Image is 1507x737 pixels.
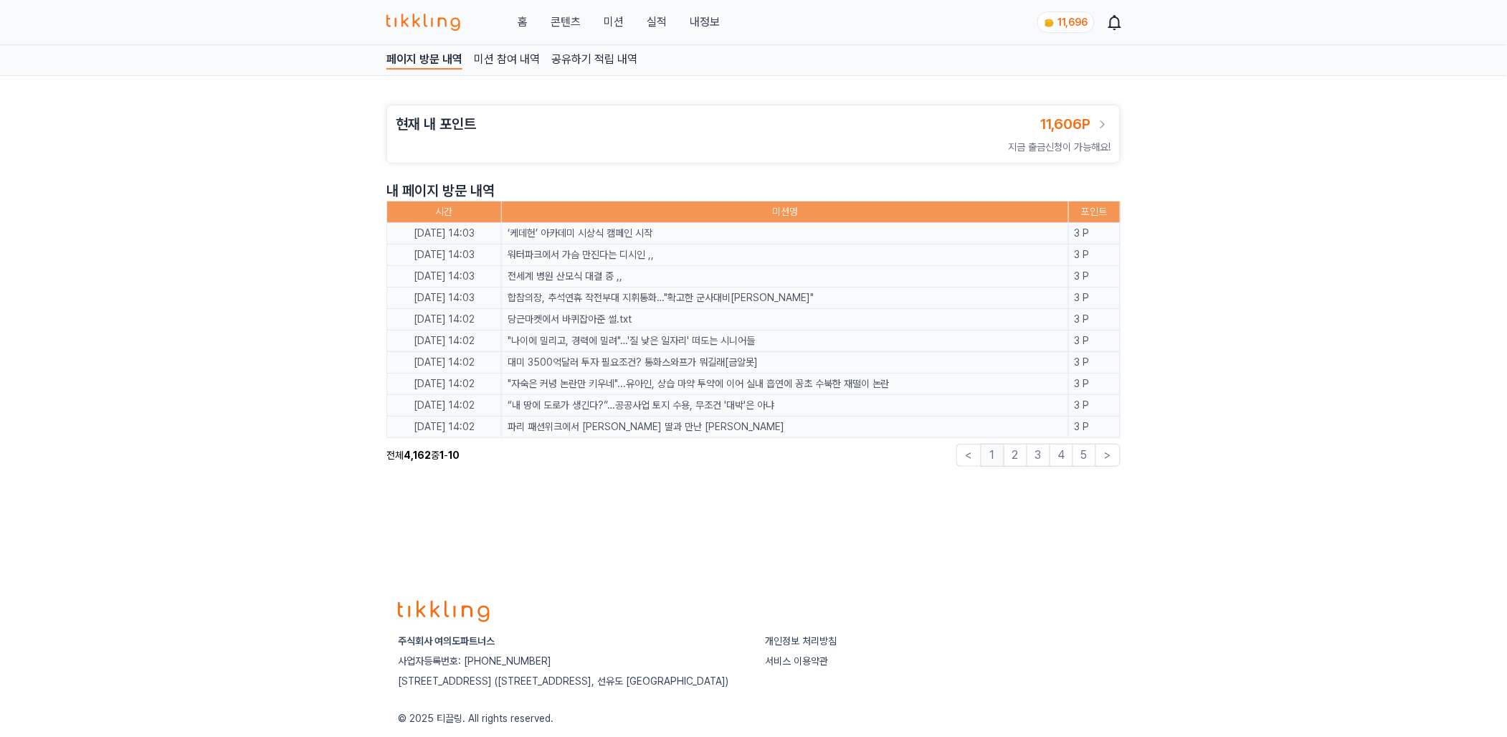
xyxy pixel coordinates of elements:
a: 대미 3500억달러 투자 필요조건? 통화스와프가 뭐길래[금알못] [508,355,1062,370]
td: 3 P [1069,223,1121,244]
h3: 현재 내 포인트 [396,114,476,134]
button: < [956,444,981,467]
p: [DATE] 14:02 [393,419,495,434]
a: 서비스 이용약관 [765,655,828,667]
th: 미션명 [502,201,1069,223]
p: [DATE] 14:03 [393,226,495,241]
p: [DATE] 14:02 [393,376,495,391]
a: 당근마켓에서 바퀴잡아준 썰.txt [508,312,1062,327]
button: > [1095,444,1121,467]
p: [DATE] 14:02 [393,398,495,413]
button: 2 [1004,444,1027,467]
button: 5 [1073,444,1095,467]
a: 합참의장, 추석연휴 작전부대 지휘통화…"확고한 군사대비[PERSON_NAME]" [508,290,1062,305]
a: 홈 [518,14,528,31]
p: © 2025 티끌링. All rights reserved. [398,711,1109,726]
p: 전체 중 - [386,448,459,462]
strong: 4,162 [404,450,431,461]
td: 3 P [1069,417,1121,438]
span: 11,606P [1041,115,1091,133]
td: 3 P [1069,309,1121,331]
a: "나이에 밀리고, 경력에 밀려"…'질 낮은 일자리' 떠도는 시니어들 [508,333,1062,348]
a: 11,606P [1041,114,1111,134]
p: 사업자등록번호: [PHONE_NUMBER] [398,654,742,668]
a: 실적 [647,14,667,31]
span: 11,696 [1058,16,1088,28]
p: [DATE] 14:03 [393,290,495,305]
p: [DATE] 14:02 [393,333,495,348]
button: 1 [981,444,1004,467]
p: [STREET_ADDRESS] ([STREET_ADDRESS], 선유도 [GEOGRAPHIC_DATA]) [398,674,742,688]
span: 지금 출금신청이 가능해요! [1009,141,1111,153]
a: 전세계 병원 산모식 대결 중 ,, [508,269,1062,284]
a: 파리 패션위크에서 [PERSON_NAME] 딸과 만난 [PERSON_NAME] [508,419,1062,434]
td: 3 P [1069,331,1121,352]
td: 3 P [1069,287,1121,309]
td: 3 P [1069,374,1121,395]
img: coin [1044,17,1055,29]
a: ‘케데헌’ 아카데미 시상식 캠페인 시작 [508,226,1062,241]
a: 개인정보 처리방침 [765,635,837,647]
p: [DATE] 14:03 [393,247,495,262]
a: coin 11,696 [1037,11,1092,33]
a: 내정보 [690,14,720,31]
strong: 10 [448,450,459,461]
p: [DATE] 14:03 [393,269,495,284]
td: 3 P [1069,244,1121,266]
th: 포인트 [1069,201,1121,223]
p: 내 페이지 방문 내역 [386,181,1121,201]
a: 미션 참여 내역 [474,51,540,70]
td: 3 P [1069,395,1121,417]
a: 페이지 방문 내역 [386,51,462,70]
strong: 1 [439,450,444,461]
p: 주식회사 여의도파트너스 [398,634,742,648]
img: logo [398,601,490,622]
a: “내 땅에 도로가 생긴다?”…공공사업 토지 수용, 무조건 '대박'은 아냐 [508,398,1062,413]
img: 티끌링 [386,14,460,31]
a: "자숙은 커녕 논란만 키우네"...유아인, 상습 마약 투약에 이어 실내 흡연에 꽁초 수북한 재떨이 논란 [508,376,1062,391]
td: 3 P [1069,352,1121,374]
a: 워터파크에서 가슴 만진다는 디시인 ,, [508,247,1062,262]
td: 3 P [1069,266,1121,287]
th: 시간 [387,201,502,223]
button: 3 [1027,444,1050,467]
button: 미션 [604,14,624,31]
a: 공유하기 적립 내역 [551,51,637,70]
p: [DATE] 14:02 [393,312,495,327]
button: 4 [1050,444,1073,467]
a: 콘텐츠 [551,14,581,31]
p: [DATE] 14:02 [393,355,495,370]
